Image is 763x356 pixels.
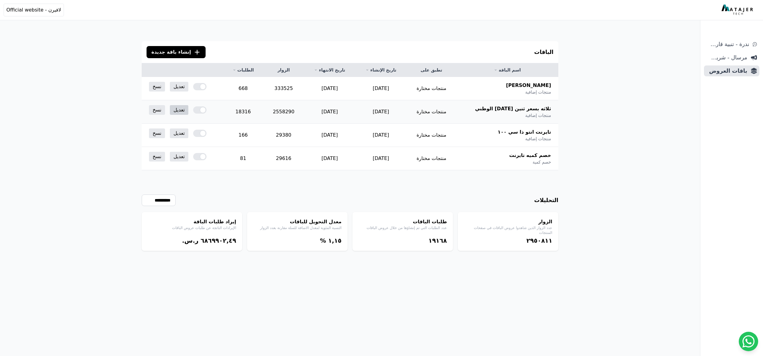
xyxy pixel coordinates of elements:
[363,67,399,73] a: تاريخ الإنشاء
[358,218,447,225] h4: طلبات الباقات
[304,124,355,147] td: [DATE]
[525,112,551,118] span: منتجات إضافية
[406,147,456,170] td: منتجات مختارة
[182,237,198,244] span: ر.س.
[311,67,348,73] a: تاريخ الانتهاء
[355,77,407,100] td: [DATE]
[4,4,64,16] button: لافيرن - Official website
[263,147,304,170] td: 29616
[149,128,165,138] a: نسخ
[263,63,304,77] th: الزوار
[149,82,165,91] a: نسخ
[358,236,447,245] div: ١٩١٦٨
[6,6,61,14] span: لافيرن - Official website
[170,152,188,161] a: تعديل
[355,124,407,147] td: [DATE]
[706,67,747,75] span: باقات العروض
[304,147,355,170] td: [DATE]
[464,236,552,245] div: ٢٩٥۰٨١١
[722,5,755,15] img: MatajerTech Logo
[406,100,456,124] td: منتجات مختارة
[464,225,552,235] p: عدد الزوار الذين شاهدوا عروض الباقات في صفحات المنتجات
[406,124,456,147] td: منتجات مختارة
[149,152,165,161] a: نسخ
[498,128,551,136] span: تايرنت انتو ذا سي ١٠٠
[534,48,553,56] h3: الباقات
[304,77,355,100] td: [DATE]
[170,82,188,91] a: تعديل
[201,237,236,244] bdi: ٦٨٦٩٩۰٢,٤٩
[533,159,551,165] span: خصم كمية
[355,147,407,170] td: [DATE]
[464,218,552,225] h4: الزوار
[263,100,304,124] td: 2558290
[170,105,188,115] a: تعديل
[148,225,236,230] p: الإيرادات الناتجة عن طلبات عروض الباقات
[304,100,355,124] td: [DATE]
[320,237,326,244] span: %
[525,136,551,142] span: منتجات إضافية
[263,77,304,100] td: 333525
[464,67,551,73] a: اسم الباقة
[148,218,236,225] h4: إيراد طلبات الباقة
[230,67,256,73] a: الطلبات
[223,77,263,100] td: 668
[263,124,304,147] td: 29380
[534,196,558,205] h3: التحليلات
[525,89,551,95] span: منتجات إضافية
[406,63,456,77] th: تطبق على
[355,100,407,124] td: [DATE]
[406,77,456,100] td: منتجات مختارة
[475,105,551,112] span: ثلاثه بسعر ثنين [DATE] الوطني
[149,105,165,115] a: نسخ
[328,237,342,244] bdi: ١,١٥
[253,218,342,225] h4: معدل التحويل للباقات
[223,147,263,170] td: 81
[509,152,551,159] span: خصم كميه تايرنت
[223,124,263,147] td: 166
[358,225,447,230] p: عدد الطلبات التي تم إنشاؤها من خلال عروض الباقات
[253,225,342,230] p: النسبة المئوية لمعدل الاضافة للسلة مقارنة بعدد الزوار
[506,82,551,89] span: [PERSON_NAME]
[170,128,188,138] a: تعديل
[706,53,747,62] span: مرسال - شريط دعاية
[147,46,206,58] button: إنشاء باقة جديدة
[223,100,263,124] td: 18316
[706,40,749,48] span: ندرة - تنبية قارب علي النفاذ
[151,48,191,56] span: إنشاء باقة جديدة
